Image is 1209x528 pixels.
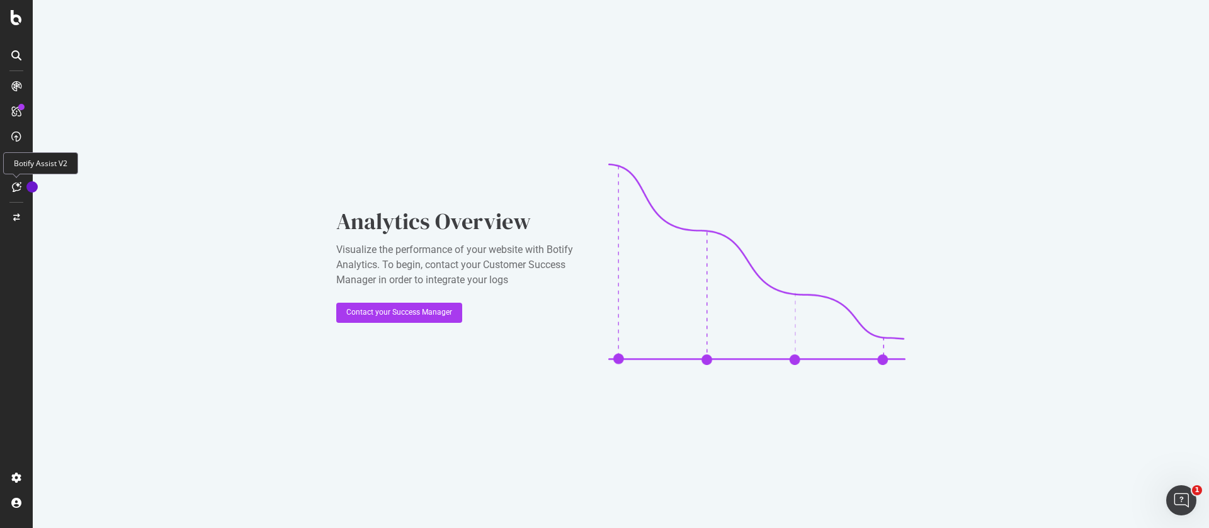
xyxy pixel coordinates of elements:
div: Contact your Success Manager [346,307,452,318]
div: Analytics Overview [336,206,588,237]
img: CaL_T18e.png [608,164,905,365]
button: Contact your Success Manager [336,303,462,323]
div: Tooltip anchor [26,181,38,193]
span: 1 [1192,485,1202,495]
div: Botify Assist V2 [3,152,78,174]
div: Visualize the performance of your website with Botify Analytics. To begin, contact your Customer ... [336,242,588,288]
iframe: Intercom live chat [1166,485,1196,515]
